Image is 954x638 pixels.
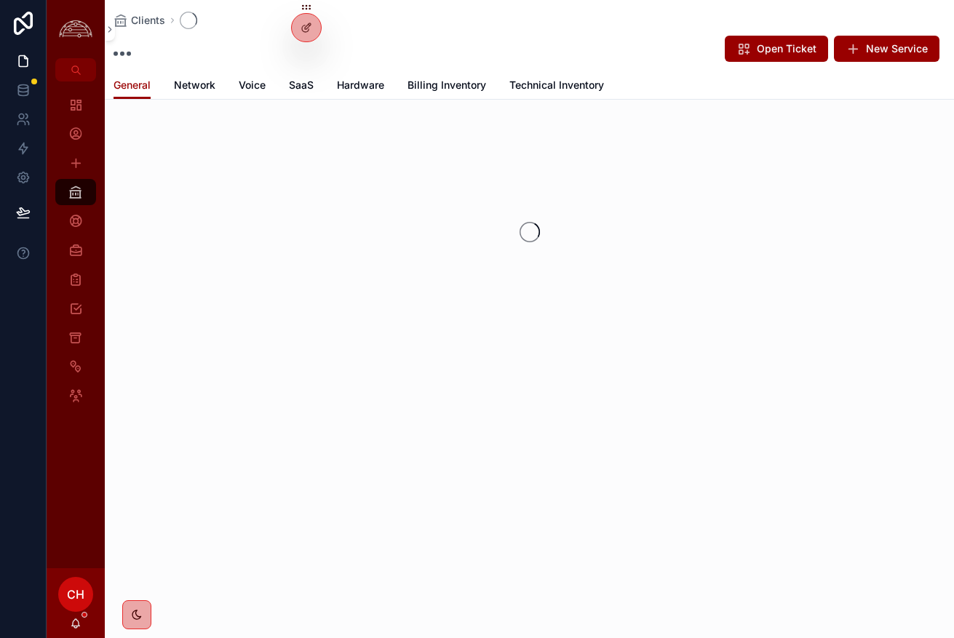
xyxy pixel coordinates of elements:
[337,78,384,92] span: Hardware
[337,72,384,101] a: Hardware
[114,78,151,92] span: General
[408,78,486,92] span: Billing Inventory
[174,72,215,101] a: Network
[834,36,939,62] button: New Service
[239,78,266,92] span: Voice
[114,72,151,100] a: General
[67,586,84,603] span: CH
[866,41,928,56] span: New Service
[131,13,165,28] span: Clients
[509,72,604,101] a: Technical Inventory
[289,72,314,101] a: SaaS
[55,18,96,41] img: App logo
[114,13,165,28] a: Clients
[509,78,604,92] span: Technical Inventory
[289,78,314,92] span: SaaS
[47,81,105,428] div: scrollable content
[174,78,215,92] span: Network
[239,72,266,101] a: Voice
[757,41,816,56] span: Open Ticket
[725,36,828,62] button: Open Ticket
[408,72,486,101] a: Billing Inventory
